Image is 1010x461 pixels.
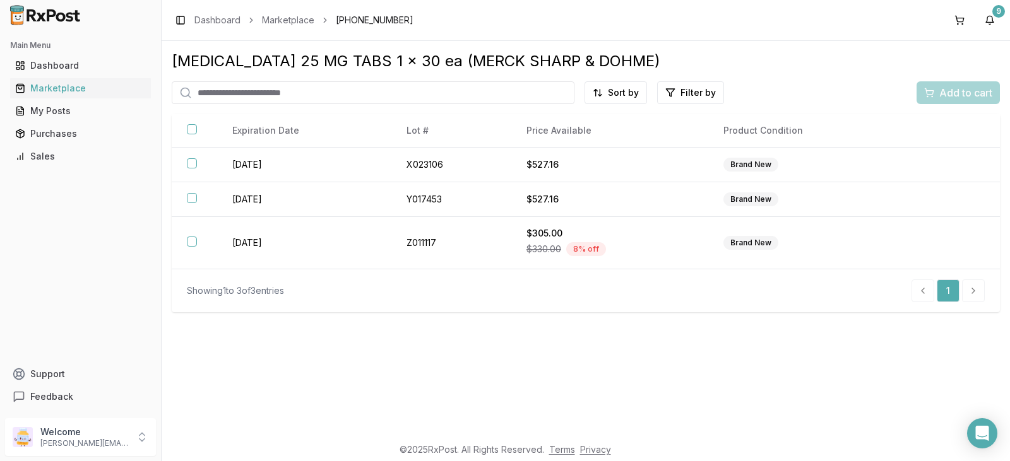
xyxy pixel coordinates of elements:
[15,82,146,95] div: Marketplace
[549,444,575,455] a: Terms
[10,54,151,77] a: Dashboard
[5,78,156,98] button: Marketplace
[10,77,151,100] a: Marketplace
[15,127,146,140] div: Purchases
[5,146,156,166] button: Sales
[680,86,716,99] span: Filter by
[912,279,985,302] nav: pagination
[40,426,128,438] p: Welcome
[40,438,128,448] p: [PERSON_NAME][EMAIL_ADDRESS][DOMAIN_NAME]
[5,55,156,76] button: Dashboard
[526,158,693,171] div: $527.16
[608,86,639,99] span: Sort by
[723,192,778,206] div: Brand New
[10,122,151,145] a: Purchases
[30,390,73,403] span: Feedback
[10,40,151,50] h2: Main Menu
[187,284,284,297] div: Showing 1 to 3 of 3 entries
[967,418,997,448] div: Open Intercom Messenger
[217,217,391,269] td: [DATE]
[708,114,905,148] th: Product Condition
[391,217,511,269] td: Z011117
[217,114,391,148] th: Expiration Date
[5,124,156,144] button: Purchases
[723,158,778,172] div: Brand New
[10,100,151,122] a: My Posts
[526,193,693,206] div: $527.16
[526,227,693,240] div: $305.00
[391,114,511,148] th: Lot #
[585,81,647,104] button: Sort by
[992,5,1005,18] div: 9
[5,363,156,385] button: Support
[980,10,1000,30] button: 9
[262,14,314,26] a: Marketplace
[580,444,611,455] a: Privacy
[391,148,511,182] td: X023106
[217,182,391,217] td: [DATE]
[336,14,413,26] span: [PHONE_NUMBER]
[15,150,146,163] div: Sales
[5,101,156,121] button: My Posts
[5,385,156,408] button: Feedback
[391,182,511,217] td: Y017453
[526,243,561,255] span: $330.00
[566,242,606,256] div: 8 % off
[5,5,86,25] img: RxPost Logo
[172,51,1000,71] div: [MEDICAL_DATA] 25 MG TABS 1 x 30 ea (MERCK SHARP & DOHME)
[937,279,959,302] a: 1
[15,105,146,117] div: My Posts
[194,14,241,26] a: Dashboard
[657,81,724,104] button: Filter by
[511,114,708,148] th: Price Available
[15,59,146,72] div: Dashboard
[723,236,778,250] div: Brand New
[217,148,391,182] td: [DATE]
[10,145,151,168] a: Sales
[194,14,413,26] nav: breadcrumb
[13,427,33,447] img: User avatar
